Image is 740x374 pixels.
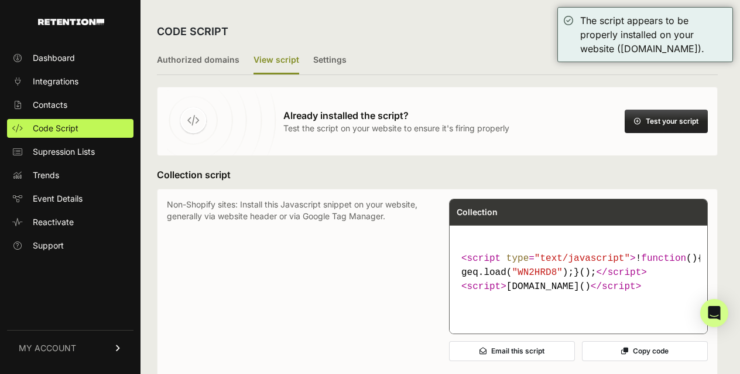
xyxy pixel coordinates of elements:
span: ( ) [641,253,697,264]
span: Support [33,240,64,251]
span: Integrations [33,76,78,87]
button: Copy code [582,341,708,361]
span: MY ACCOUNT [19,342,76,354]
span: script [467,253,501,264]
span: script [467,281,501,292]
span: </ > [591,281,641,292]
label: Settings [313,47,347,74]
a: Supression Lists [7,142,133,161]
span: Dashboard [33,52,75,64]
button: Test your script [625,110,708,133]
a: Event Details [7,189,133,208]
span: Event Details [33,193,83,205]
a: Dashboard [7,49,133,67]
p: Non-Shopify sites: Install this Javascript snippet on your website, generally via website header ... [167,199,426,368]
div: Collection [450,199,707,225]
a: Reactivate [7,213,133,232]
a: Contacts [7,96,133,114]
div: Open Intercom Messenger [700,299,728,327]
label: View script [253,47,299,74]
h3: Already installed the script? [283,108,509,123]
div: The script appears to be properly installed on your website ([DOMAIN_NAME]). [580,13,727,56]
span: < > [461,281,506,292]
span: Contacts [33,99,67,111]
span: </ > [596,267,646,278]
span: Code Script [33,123,78,134]
span: Trends [33,169,59,181]
button: Email this script [449,341,575,361]
span: Supression Lists [33,146,95,158]
span: "WN2HRD8" [512,267,562,278]
a: Support [7,236,133,255]
img: Retention.com [38,19,104,25]
a: Integrations [7,72,133,91]
code: [DOMAIN_NAME]() [457,247,700,298]
h2: CODE SCRIPT [157,23,228,40]
span: < = > [461,253,636,264]
h3: Collection script [157,168,718,182]
span: script [608,267,642,278]
span: script [602,281,636,292]
a: Code Script [7,119,133,138]
span: Reactivate [33,216,74,228]
a: MY ACCOUNT [7,330,133,366]
p: Test the script on your website to ensure it's firing properly [283,123,509,134]
span: function [641,253,686,264]
span: type [506,253,529,264]
span: "text/javascript" [535,253,630,264]
a: Trends [7,166,133,185]
label: Authorized domains [157,47,239,74]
